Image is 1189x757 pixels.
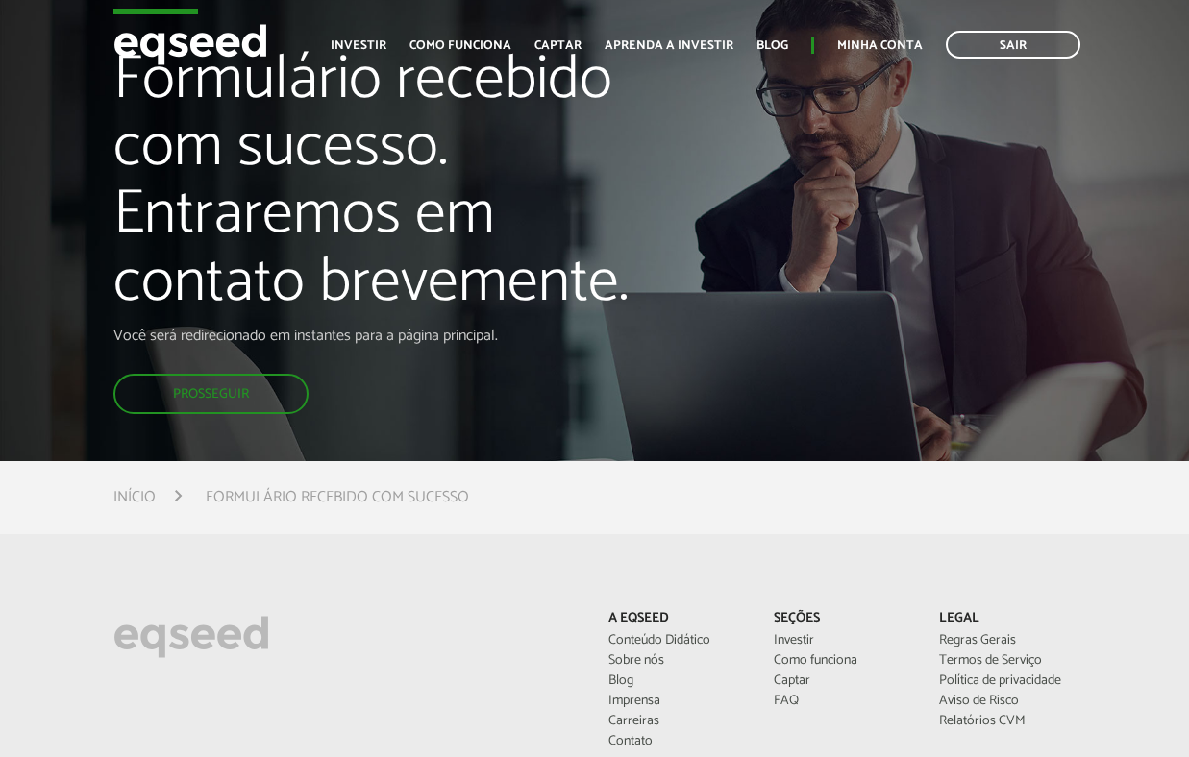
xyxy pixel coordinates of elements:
[608,654,745,668] a: Sobre nós
[837,39,923,52] a: Minha conta
[774,695,910,708] a: FAQ
[774,654,910,668] a: Como funciona
[409,39,511,52] a: Como funciona
[774,611,910,627] p: Seções
[939,654,1076,668] a: Termos de Serviço
[946,31,1080,59] a: Sair
[939,634,1076,647] a: Regras Gerais
[939,695,1076,708] a: Aviso de Risco
[113,374,309,414] a: Prosseguir
[608,674,745,688] a: Blog
[113,490,156,505] a: Início
[939,674,1076,688] a: Política de privacidade
[113,611,269,663] img: EqSeed Logo
[605,39,733,52] a: Aprenda a investir
[113,19,267,70] img: EqSeed
[939,611,1076,627] p: Legal
[113,47,680,328] h1: Formulário recebido com sucesso. Entraremos em contato brevemente.
[774,674,910,688] a: Captar
[756,39,788,52] a: Blog
[774,634,910,647] a: Investir
[608,695,745,708] a: Imprensa
[608,611,745,627] p: A EqSeed
[534,39,582,52] a: Captar
[331,39,386,52] a: Investir
[206,484,469,510] li: Formulário recebido com sucesso
[608,634,745,647] a: Conteúdo Didático
[608,735,745,748] a: Contato
[939,715,1076,728] a: Relatórios CVM
[608,715,745,728] a: Carreiras
[113,327,680,345] p: Você será redirecionado em instantes para a página principal.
